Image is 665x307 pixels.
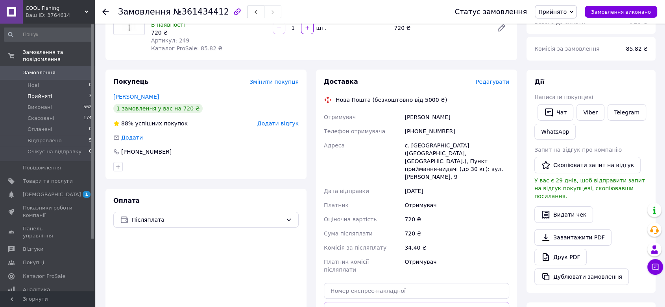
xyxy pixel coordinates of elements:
button: Дублювати замовлення [534,268,629,285]
span: Замовлення та повідомлення [23,49,94,63]
span: Каталог ProSale [23,273,65,280]
div: шт. [314,24,327,32]
div: Отримувач [403,198,511,212]
div: 1 замовлення у вас на 720 ₴ [113,104,203,113]
div: [PERSON_NAME] [403,110,511,124]
a: [PERSON_NAME] [113,94,159,100]
input: Пошук [4,28,92,42]
span: 85.82 ₴ [626,46,648,52]
span: Телефон отримувача [324,128,385,134]
span: №361434412 [173,7,229,17]
div: Статус замовлення [455,8,527,16]
span: Каталог ProSale: 85.82 ₴ [151,45,222,51]
span: Комісія за замовлення [534,46,600,52]
div: 720 ₴ [403,226,511,241]
div: [PHONE_NUMBER] [403,124,511,138]
div: [DATE] [403,184,511,198]
span: Товари та послуги [23,178,73,185]
span: 562 [83,104,92,111]
div: успішних покупок [113,119,188,127]
span: 174 [83,115,92,122]
a: WhatsApp [534,124,576,140]
span: Додати [121,134,143,141]
span: Замовлення [23,69,55,76]
span: Повідомлення [23,164,61,171]
span: Доставка [324,78,358,85]
span: Адреса [324,142,345,149]
span: Комісія за післяплату [324,244,386,251]
span: Отримувач [324,114,356,120]
span: 3 [89,93,92,100]
span: Замовлення [118,7,171,17]
span: Покупці [23,259,44,266]
a: Telegram [608,104,646,121]
div: Повернутися назад [102,8,109,16]
span: Панель управління [23,225,73,239]
a: Друк PDF [534,249,587,265]
b: 720 ₴ [630,19,648,25]
div: 720 ₴ [391,22,490,33]
span: 0 [89,82,92,89]
span: 0 [89,148,92,155]
span: Скасовані [28,115,54,122]
span: COOL Fishing [26,5,85,12]
span: [DEMOGRAPHIC_DATA] [23,191,81,198]
button: Чат [538,104,573,121]
button: Замовлення виконано [585,6,657,18]
span: Запит на відгук про компанію [534,147,622,153]
button: Видати чек [534,206,593,223]
span: Покупець [113,78,149,85]
span: Відгуки [23,246,43,253]
span: Прийняті [28,93,52,100]
span: Артикул: 249 [151,37,189,44]
span: Прийнято [538,9,567,15]
span: Редагувати [476,79,509,85]
div: Отримувач [403,255,511,277]
span: У вас є 29 днів, щоб відправити запит на відгук покупцеві, скопіювавши посилання. [534,177,645,199]
span: Очікує на відправку [28,148,81,155]
span: Платник комісії післяплати [324,259,369,273]
span: Дата відправки [324,188,369,194]
span: 1 [83,191,91,198]
span: Оплачені [28,126,52,133]
span: Оплата [113,197,140,204]
button: Чат з покупцем [647,259,663,275]
span: 0 [89,126,92,133]
span: Аналітика [23,286,50,293]
span: В наявності [151,22,185,28]
span: Післяплата [132,215,283,224]
span: Відправлено [28,137,62,144]
span: Нові [28,82,39,89]
a: Завантажити PDF [534,229,611,246]
span: 5 [89,137,92,144]
div: 720 ₴ [403,212,511,226]
div: Ваш ID: 3764614 [26,12,94,19]
a: Viber [576,104,604,121]
input: Номер експрес-накладної [324,283,509,299]
span: Всього до сплати [534,19,585,25]
span: Замовлення виконано [591,9,651,15]
div: 720 ₴ [151,29,266,37]
span: Змінити покупця [249,79,299,85]
span: 88% [121,120,133,127]
span: Сума післяплати [324,230,373,237]
div: с. [GEOGRAPHIC_DATA] ([GEOGRAPHIC_DATA], [GEOGRAPHIC_DATA].), Пункт приймання-видачі (до 30 кг): ... [403,138,511,184]
a: Редагувати [493,20,509,36]
span: Виконані [28,104,52,111]
span: Показники роботи компанії [23,204,73,219]
span: Дії [534,78,544,86]
div: Нова Пошта (безкоштовно від 5000 ₴) [334,96,449,104]
button: Скопіювати запит на відгук [534,157,641,173]
span: Оціночна вартість [324,216,377,222]
div: 34.40 ₴ [403,241,511,255]
div: [PHONE_NUMBER] [120,148,172,156]
span: Додати відгук [257,120,299,127]
span: Платник [324,202,349,208]
span: Написати покупцеві [534,94,593,100]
